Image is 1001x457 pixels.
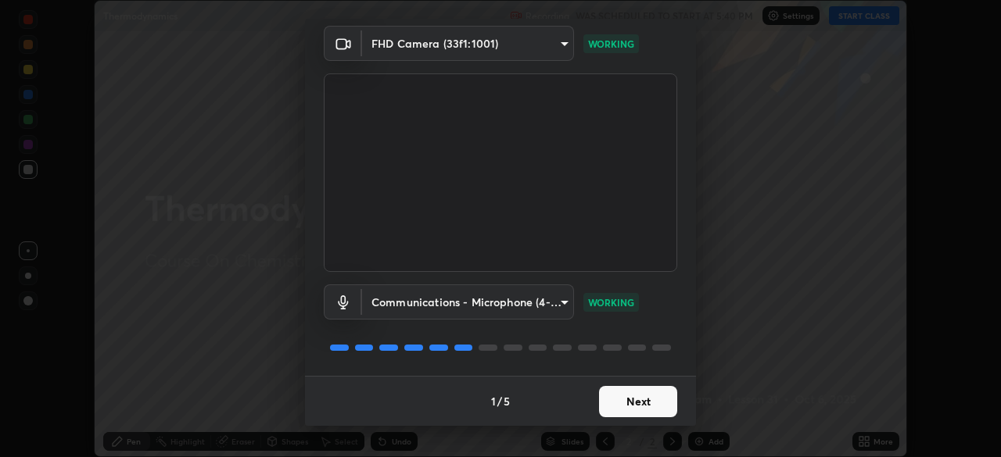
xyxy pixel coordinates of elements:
p: WORKING [588,37,634,51]
h4: / [497,393,502,409]
div: FHD Camera (33f1:1001) [362,284,574,320]
p: WORKING [588,295,634,309]
h4: 5 [504,393,510,409]
button: Next [599,386,677,417]
h4: 1 [491,393,496,409]
div: FHD Camera (33f1:1001) [362,26,574,61]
